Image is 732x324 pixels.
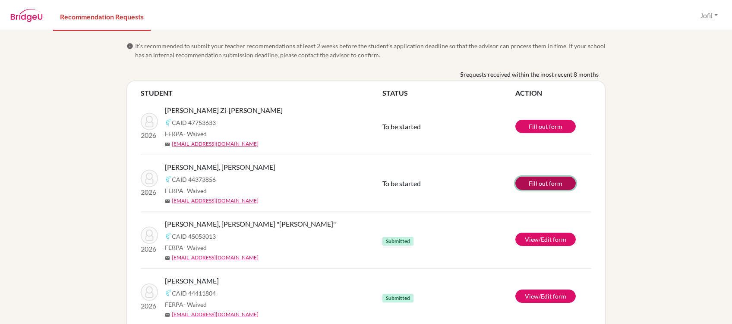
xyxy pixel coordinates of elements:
[135,41,606,59] span: It’s recommended to submit your teacher recommendations at least 2 weeks before the student’s app...
[141,301,158,311] p: 2026
[165,176,172,183] img: Common App logo
[165,142,170,147] span: mail
[10,9,43,22] img: BridgeU logo
[165,162,275,172] span: [PERSON_NAME], [PERSON_NAME]
[165,300,207,309] span: FERPA
[172,175,216,184] span: CAID 44373856
[141,170,158,187] img: Luna, Mia Isabella
[53,1,151,31] a: Recommendation Requests
[515,120,576,133] a: Fill out form
[165,312,170,318] span: mail
[183,244,207,251] span: - Waived
[126,43,133,50] span: info
[172,140,259,148] a: [EMAIL_ADDRESS][DOMAIN_NAME]
[183,301,207,308] span: - Waived
[165,276,219,286] span: [PERSON_NAME]
[141,227,158,244] img: Chiang, Yu Jen "Jenny"
[460,70,464,79] b: 5
[141,283,158,301] img: Lin, Emma
[515,177,576,190] a: Fill out form
[172,254,259,262] a: [EMAIL_ADDRESS][DOMAIN_NAME]
[172,289,216,298] span: CAID 44411804
[382,179,421,187] span: To be started
[515,290,576,303] a: View/Edit form
[382,122,421,131] span: To be started
[183,130,207,137] span: - Waived
[141,88,382,98] th: STUDENT
[165,199,170,204] span: mail
[165,290,172,296] img: Common App logo
[165,119,172,126] img: Common App logo
[515,233,576,246] a: View/Edit form
[696,7,722,24] button: Jofil
[165,186,207,195] span: FERPA
[141,187,158,197] p: 2026
[464,70,599,79] span: requests received within the most recent 8 months
[141,113,158,130] img: Liu, Evelyn Zi-Tang
[165,105,283,115] span: [PERSON_NAME] Zi-[PERSON_NAME]
[165,255,170,261] span: mail
[382,88,515,98] th: STATUS
[141,130,158,140] p: 2026
[382,294,413,302] span: Submitted
[183,187,207,194] span: - Waived
[165,219,336,229] span: [PERSON_NAME], [PERSON_NAME] "[PERSON_NAME]"
[172,311,259,318] a: [EMAIL_ADDRESS][DOMAIN_NAME]
[165,129,207,138] span: FERPA
[172,118,216,127] span: CAID 47753633
[515,88,591,98] th: ACTION
[165,243,207,252] span: FERPA
[172,232,216,241] span: CAID 45053013
[172,197,259,205] a: [EMAIL_ADDRESS][DOMAIN_NAME]
[165,233,172,240] img: Common App logo
[141,244,158,254] p: 2026
[382,237,413,246] span: Submitted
